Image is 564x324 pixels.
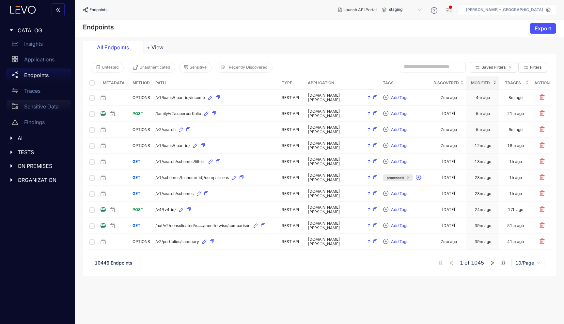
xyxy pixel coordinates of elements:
[383,111,388,117] span: plus-circle
[476,111,490,116] div: 5m ago
[18,149,66,155] span: TESTS
[383,108,409,119] button: plus-circleAdd Tags
[12,88,18,94] span: swap
[24,41,43,47] p: Insights
[383,159,388,165] span: plus-circle
[442,207,455,212] div: [DATE]
[133,175,140,180] span: GET
[308,125,364,134] span: [DOMAIN_NAME][PERSON_NAME]
[507,111,524,116] div: 21m ago
[509,95,523,100] div: 8m ago
[282,95,303,100] div: REST API
[221,65,225,70] span: clock-circle
[509,191,522,196] div: 1h ago
[308,237,364,246] span: [DOMAIN_NAME][PERSON_NAME]
[441,143,457,148] div: 7mo ago
[383,207,388,213] span: plus-circle
[383,95,388,101] span: plus-circle
[155,95,205,100] span: /v1/loans/{loan_id}/income
[415,172,424,183] button: plus-circle
[475,159,491,164] div: 13m ago
[391,191,408,196] span: Add Tags
[383,156,409,167] button: plus-circleAdd Tags
[18,163,66,169] span: ON PREMISES
[391,127,408,132] span: Add Tags
[282,239,303,244] div: REST API
[24,104,59,109] p: Sensitive Data
[383,143,388,149] span: plus-circle
[308,157,364,166] span: [DOMAIN_NAME][PERSON_NAME]
[509,175,522,180] div: 1h ago
[133,111,143,116] span: POST
[532,76,552,90] th: Action
[282,159,303,164] div: REST API
[279,76,305,90] th: Type
[97,76,130,90] th: Metadata
[83,23,114,31] h4: Endpoints
[343,8,377,12] span: Launch API Portal
[308,93,364,102] span: [DOMAIN_NAME][PERSON_NAME]
[190,65,207,70] span: Sensitive
[9,150,14,154] span: caret-right
[229,65,267,70] span: Recently Discovered
[383,191,388,197] span: plus-circle
[391,159,408,164] span: Add Tags
[509,127,523,132] div: 6m ago
[509,65,512,69] span: down
[282,191,303,196] div: REST API
[9,136,14,140] span: caret-right
[89,8,107,12] span: Endpoints
[475,223,491,228] div: 39m ago
[308,189,364,198] span: [DOMAIN_NAME][PERSON_NAME]
[470,62,517,73] button: Saved Filtersdown
[441,95,457,100] div: 7mo ago
[383,223,388,229] span: plus-circle
[460,260,484,266] span: of
[383,220,409,231] button: plus-circleAdd Tags
[133,143,150,148] span: OPTIONS
[7,84,71,100] a: Traces
[18,27,66,33] span: CATALOG
[466,8,543,12] p: [PERSON_NAME]-[GEOGRAPHIC_DATA]
[476,95,490,100] div: 4m ago
[4,145,71,159] div: TESTS
[391,143,408,148] span: Add Tags
[133,127,150,132] span: OPTIONS
[442,223,455,228] div: [DATE]
[383,92,409,103] button: plus-circleAdd Tags
[391,95,408,100] span: Add Tags
[102,65,118,70] span: Untested
[433,79,459,87] span: Discovered
[7,100,71,116] a: Sensitive Data
[9,178,14,182] span: caret-right
[499,76,532,90] th: Traces
[380,76,431,90] th: Tags
[475,143,491,148] div: 12m ago
[475,175,491,180] div: 23m ago
[308,205,364,214] span: [DOMAIN_NAME][PERSON_NAME]
[481,65,506,70] span: Saved Filters
[308,141,364,150] span: [DOMAIN_NAME][PERSON_NAME]
[508,207,523,212] div: 17h ago
[308,109,364,118] span: [DOMAIN_NAME][PERSON_NAME]
[507,239,524,244] div: 41m ago
[7,69,71,84] a: Endpoints
[282,223,303,228] div: REST API
[4,159,71,173] div: ON PREMISES
[7,53,71,69] a: Applications
[383,140,409,151] button: plus-circleAdd Tags
[385,174,404,181] span: _processed
[133,159,140,164] span: GET
[391,223,408,228] span: Add Tags
[308,221,364,230] span: [DOMAIN_NAME][PERSON_NAME]
[489,260,495,266] span: right
[530,23,556,34] button: Export
[133,95,150,100] span: OPTIONS
[179,62,212,73] button: Sensitive
[55,7,61,13] span: double-left
[333,5,382,15] button: Launch API Portal
[7,37,71,53] a: Insights
[500,260,506,266] span: double-right
[144,41,166,54] button: Add tab
[7,116,71,131] a: Findings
